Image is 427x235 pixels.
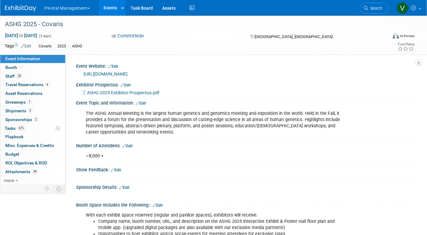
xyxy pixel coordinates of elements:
div: Event Website: [76,61,415,70]
div: ASHG [70,43,84,50]
a: Travel Reservations4 [0,81,65,89]
span: 3 [28,108,32,113]
a: Booth [0,63,65,72]
span: Search [368,6,382,11]
td: Tags [5,43,31,50]
span: more [4,178,14,183]
img: ExhibitDay [5,5,36,12]
span: 67% [17,126,26,130]
a: more [0,176,65,185]
span: 44 [32,169,38,174]
div: Sponsorship Details: [76,183,415,191]
span: Playbook [5,134,23,139]
td: Toggle Event Tabs [53,185,66,193]
span: Giveaways [5,100,32,105]
a: Edit [120,83,131,87]
li: Company name, booth number, URL, and description on the ASHG 2025 interactive Exhibit & Poster Ha... [98,218,345,231]
a: Edit [122,144,133,148]
span: Asset Reservations [5,91,42,96]
span: Shipments [5,108,32,113]
span: 1 [27,100,32,104]
div: Show Feedback: [76,165,415,173]
div: Event Format [354,32,415,42]
a: Playbook [0,133,65,141]
div: Booth Space Includes the Following:: [76,200,415,208]
span: Booth [5,65,24,70]
a: Giveaways1 [0,98,65,106]
a: [URL][DOMAIN_NAME] [84,71,128,76]
img: Valerie Weld [396,2,408,14]
a: Shipments3 [0,107,65,115]
span: [GEOGRAPHIC_DATA], [GEOGRAPHIC_DATA] [255,34,332,39]
div: 2025 [56,43,68,50]
td: Personalize Event Tab Strip [42,185,53,193]
span: Misc. Expenses & Credits [5,143,54,148]
a: Search [360,3,388,14]
a: ROI, Objectives & ROO [0,159,65,167]
div: The ASHG Annual Meeting is the largest human genetics and genomics meeting and exposition in the ... [81,107,349,139]
a: Sponsorships2 [0,115,65,124]
a: Edit [119,185,129,190]
a: Tasks67% [0,124,65,133]
button: Committed [109,33,147,39]
span: ASHG-2025-Exhibitor-Prospectus.pdf [87,90,159,95]
span: Sponsorships [5,117,38,122]
span: to [18,33,24,38]
a: Staff20 [0,72,65,81]
div: Number of Attendees: [76,141,415,149]
a: Budget [0,150,65,159]
div: In-Person [400,34,415,38]
a: Edit [111,168,121,172]
a: Edit [153,203,163,208]
a: Event Information [0,55,65,63]
span: Travel Reservations [5,82,50,87]
a: Asset Reservations [0,89,65,98]
a: Attachments44 [0,168,65,176]
span: Tasks [5,126,26,131]
span: ROI, Objectives & ROO [5,160,47,165]
span: 2 [34,117,38,122]
div: Event Topic and Information: [76,98,415,106]
span: [DATE] [DATE] [5,33,37,38]
div: Event Rating [397,43,414,46]
span: Event Information [5,56,40,61]
span: 4 [45,82,50,87]
a: Edit [108,64,118,69]
span: Budget [5,152,19,157]
span: 20 [16,74,22,78]
span: Attachments [5,169,38,174]
div: Covaris [37,43,53,50]
span: Staff [5,74,22,79]
a: Edit [136,101,146,105]
span: (3 days) [38,34,51,38]
div: ASHG 2025 - Covaris [3,19,380,30]
a: ASHG-2025-Exhibitor-Prospectus.pdf [83,90,159,95]
i: Booth reservation complete [20,66,23,69]
img: Format-Inperson.png [393,33,399,38]
div: Exhibitor Prospectus: [76,80,415,88]
div: ~8,000 + [81,150,349,162]
a: Misc. Expenses & Credits [0,141,65,150]
a: Edit [21,44,31,48]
